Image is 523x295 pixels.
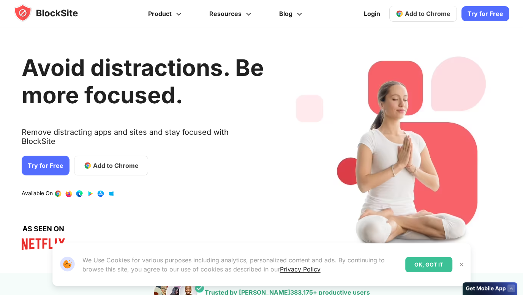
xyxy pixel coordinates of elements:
img: Close [458,262,465,268]
p: We Use Cookies for various purposes including analytics, personalized content and ads. By continu... [82,256,400,274]
text: Remove distracting apps and sites and stay focused with BlockSite [22,128,264,152]
img: blocksite-icon.5d769676.svg [14,4,93,22]
a: Login [359,5,385,23]
div: OK, GOT IT [405,257,452,272]
h1: Avoid distractions. Be more focused. [22,54,264,109]
a: Try for Free [22,156,70,175]
span: Add to Chrome [93,161,139,170]
a: Add to Chrome [74,156,148,175]
img: chrome-icon.svg [396,10,403,17]
span: Add to Chrome [405,10,450,17]
button: Close [457,260,466,270]
a: Add to Chrome [389,6,457,22]
a: Try for Free [461,6,509,21]
text: Available On [22,190,53,197]
a: Privacy Policy [280,265,321,273]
